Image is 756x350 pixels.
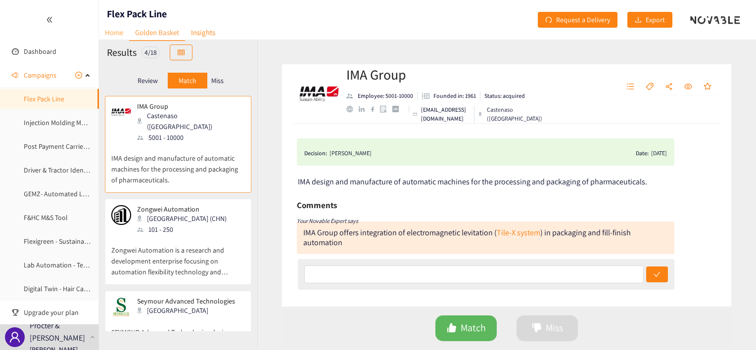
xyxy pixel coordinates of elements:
a: website [346,106,359,112]
a: Insights [185,25,221,40]
span: Decision: [304,148,327,158]
p: Status: acquired [484,91,525,100]
button: redoRequest a Delivery [538,12,617,28]
h6: Comments [297,198,337,213]
div: IMA Group offers integration of electromagnetic levitation ( ) in packaging and fill-finish autom... [303,227,631,248]
img: Snapshot of the company's website [111,297,131,317]
button: downloadExport [627,12,672,28]
span: sound [12,72,19,79]
a: Injection Molding Model [24,118,94,127]
span: star [704,83,711,91]
span: dislike [532,323,542,334]
button: star [699,79,716,95]
h6: Funding information [297,302,375,317]
a: F&HC M&S Tool [24,213,68,222]
a: google maps [380,105,392,113]
p: IMA design and manufacture of automatic machines for the processing and packaging of pharmaceutic... [111,143,245,185]
img: Snapshot of the company's website [111,102,131,122]
a: Digital Twin - Hair Care Bottle [24,284,109,293]
span: Date: [636,148,649,158]
span: unordered-list [626,83,634,91]
a: GEMZ- Automated Loading [24,189,103,198]
span: Campaigns [24,65,56,85]
h1: Flex Pack Line [107,7,167,21]
p: Procter & [PERSON_NAME] [30,319,86,344]
span: plus-circle [75,72,82,79]
span: tag [646,83,654,91]
a: Flex Pack Line [24,94,64,103]
a: Post Payment Carrier Auditing [24,142,112,151]
span: Request a Delivery [556,14,610,25]
div: 101 - 250 [137,224,233,235]
li: Employees [346,91,418,100]
div: [PERSON_NAME] [330,148,372,158]
a: Dashboard [24,47,56,56]
span: redo [545,16,552,24]
span: trophy [12,309,19,316]
div: 5001 - 10000 [137,132,244,143]
p: IMA Group [137,102,238,110]
span: IMA design and manufacture of automatic machines for the processing and packaging of pharmaceutic... [298,176,647,187]
a: Home [99,25,129,40]
a: facebook [371,106,380,112]
p: Zongwei Automation [137,205,227,213]
button: unordered-list [621,79,639,95]
p: Seymour Advanced Technologies [137,297,235,305]
div: Castenaso ([GEOGRAPHIC_DATA]) [478,105,544,123]
img: Snapshot of the company's website [111,205,131,225]
span: eye [684,83,692,91]
p: Zongwei Automation is a research and development enterprise focusing on automation flexibility te... [111,235,245,277]
h2: Results [107,45,137,59]
div: [GEOGRAPHIC_DATA] [137,305,241,316]
p: Review [138,77,158,85]
a: crunchbase [392,106,405,112]
a: Lab Automation - Test Sample Prep [24,261,128,269]
span: double-left [46,16,53,23]
button: share-alt [660,79,678,95]
span: like [447,323,457,334]
button: dislikeMiss [517,315,578,341]
span: download [635,16,642,24]
button: tag [641,79,659,95]
div: [DATE] [651,148,667,158]
iframe: Chat Widget [595,243,756,350]
a: Tile-X system [497,227,540,238]
h2: IMA Group [346,65,544,85]
img: Company Logo [299,74,339,114]
p: Employee: 5001-10000 [358,91,413,100]
li: Status [480,91,525,100]
button: likeMatch [435,315,497,341]
span: Miss [546,320,563,336]
a: Driver & Tractor Identification [24,166,109,175]
span: share-alt [665,83,673,91]
div: Castenaso ([GEOGRAPHIC_DATA]) [137,110,244,132]
a: linkedin [359,106,371,112]
button: eye [679,79,697,95]
span: Upgrade your plan [24,303,91,322]
p: [EMAIL_ADDRESS][DOMAIN_NAME] [421,105,470,123]
span: table [178,49,185,57]
div: [GEOGRAPHIC_DATA] (CHN) [137,213,233,224]
span: user [9,331,21,343]
span: Export [646,14,665,25]
span: Match [461,320,486,336]
p: Match [179,77,196,85]
li: Founded in year [418,91,480,100]
p: Miss [211,77,224,85]
button: table [170,44,192,60]
a: Flexigreen - Sustainable Packaging [24,237,124,246]
div: 4 / 18 [142,46,160,58]
p: Founded in: 1961 [433,91,476,100]
a: Golden Basket [129,25,185,41]
i: Your Novable Expert says [297,217,358,224]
